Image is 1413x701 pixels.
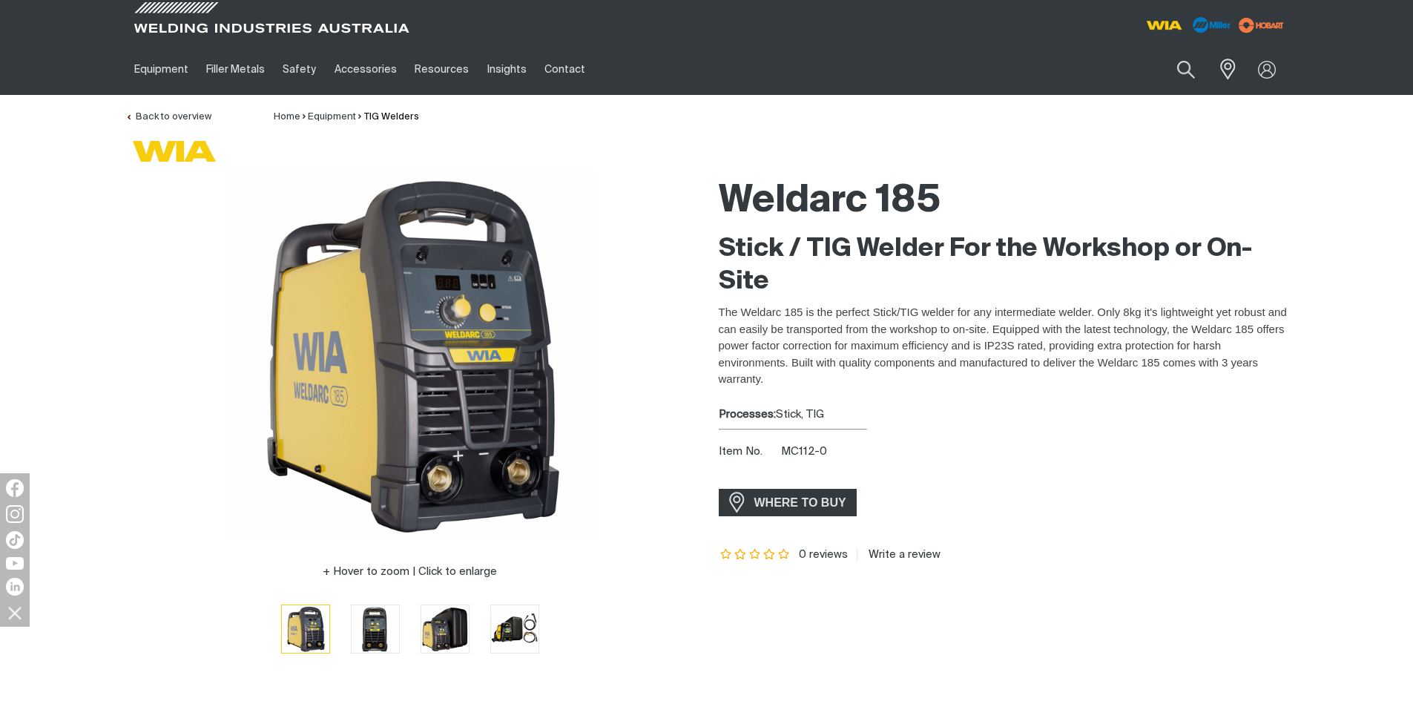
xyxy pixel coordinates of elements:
[719,550,791,560] span: Rating: {0}
[478,44,535,95] a: Insights
[745,491,856,515] span: WHERE TO BUY
[364,112,419,122] a: TIG Welders
[352,605,399,653] img: Weldarc 185
[125,44,998,95] nav: Main
[6,479,24,497] img: Facebook
[421,605,469,653] img: Weldarc 185
[719,177,1288,226] h1: Weldarc 185
[351,605,400,654] button: Go to slide 2
[491,605,538,653] img: Weldarc 185
[2,600,27,625] img: hide socials
[490,605,539,654] button: Go to slide 4
[326,44,406,95] a: Accessories
[6,557,24,570] img: YouTube
[406,44,478,95] a: Resources
[6,505,24,523] img: Instagram
[314,563,506,581] button: Hover to zoom | Click to enlarge
[282,605,329,653] img: Weldarc 185
[1234,14,1288,36] img: miller
[719,304,1288,388] p: The Weldarc 185 is the perfect Stick/TIG welder for any intermediate welder. Only 8kg it's lightw...
[1142,52,1211,87] input: Product name or item number...
[536,44,594,95] a: Contact
[308,112,356,122] a: Equipment
[274,112,300,122] a: Home
[274,110,419,125] nav: Breadcrumb
[125,112,211,122] a: Back to overview
[421,605,470,654] button: Go to slide 3
[719,407,1288,424] div: Stick, TIG
[719,233,1288,298] h2: Stick / TIG Welder For the Workshop or On-Site
[781,446,827,457] span: MC112-0
[197,44,274,95] a: Filler Metals
[719,409,776,420] strong: Processes:
[857,548,941,562] a: Write a review
[799,549,848,560] span: 0 reviews
[1161,52,1211,87] button: Search products
[125,44,197,95] a: Equipment
[274,44,325,95] a: Safety
[719,444,779,461] span: Item No.
[719,489,857,516] a: WHERE TO BUY
[6,578,24,596] img: LinkedIn
[281,605,330,654] button: Go to slide 1
[6,531,24,549] img: TikTok
[225,170,596,541] img: Weldarc 185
